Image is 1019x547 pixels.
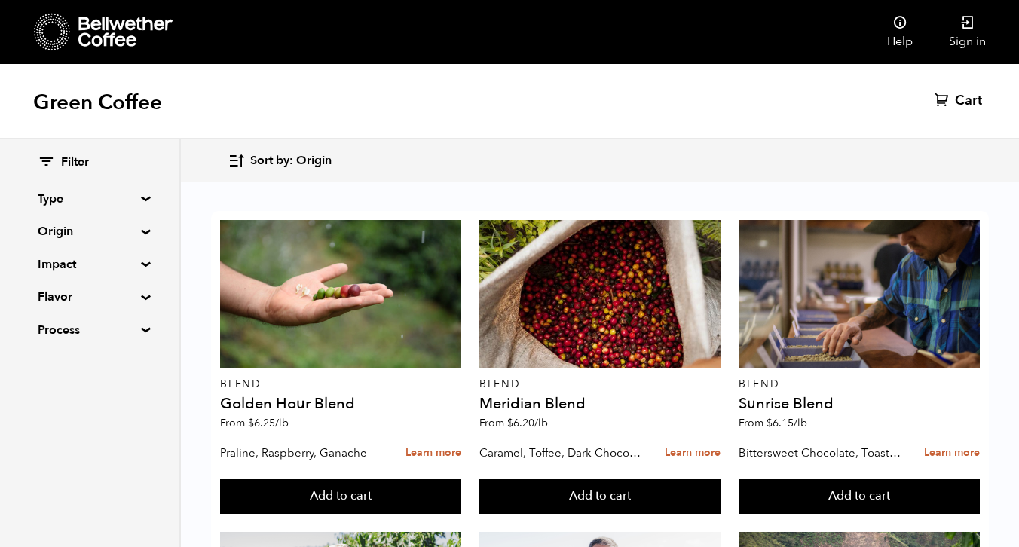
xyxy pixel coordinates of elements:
[220,379,461,390] p: Blend
[220,442,384,464] p: Praline, Raspberry, Ganache
[248,416,254,430] span: $
[739,396,980,411] h4: Sunrise Blend
[479,416,548,430] span: From
[405,437,461,469] a: Learn more
[38,321,142,339] summary: Process
[924,437,980,469] a: Learn more
[507,416,513,430] span: $
[767,416,807,430] bdi: 6.15
[935,92,986,110] a: Cart
[248,416,289,430] bdi: 6.25
[479,442,643,464] p: Caramel, Toffee, Dark Chocolate
[479,479,721,514] button: Add to cart
[739,442,902,464] p: Bittersweet Chocolate, Toasted Marshmallow, Candied Orange, Praline
[38,190,142,208] summary: Type
[507,416,548,430] bdi: 6.20
[220,416,289,430] span: From
[228,143,332,179] button: Sort by: Origin
[220,479,461,514] button: Add to cart
[38,222,142,240] summary: Origin
[250,153,332,170] span: Sort by: Origin
[33,89,162,116] h1: Green Coffee
[38,255,142,273] summary: Impact
[275,416,289,430] span: /lb
[220,396,461,411] h4: Golden Hour Blend
[794,416,807,430] span: /lb
[534,416,548,430] span: /lb
[739,379,980,390] p: Blend
[767,416,773,430] span: $
[665,437,721,469] a: Learn more
[955,92,982,110] span: Cart
[739,416,807,430] span: From
[479,379,721,390] p: Blend
[479,396,721,411] h4: Meridian Blend
[61,154,89,171] span: Filter
[38,288,142,306] summary: Flavor
[739,479,980,514] button: Add to cart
